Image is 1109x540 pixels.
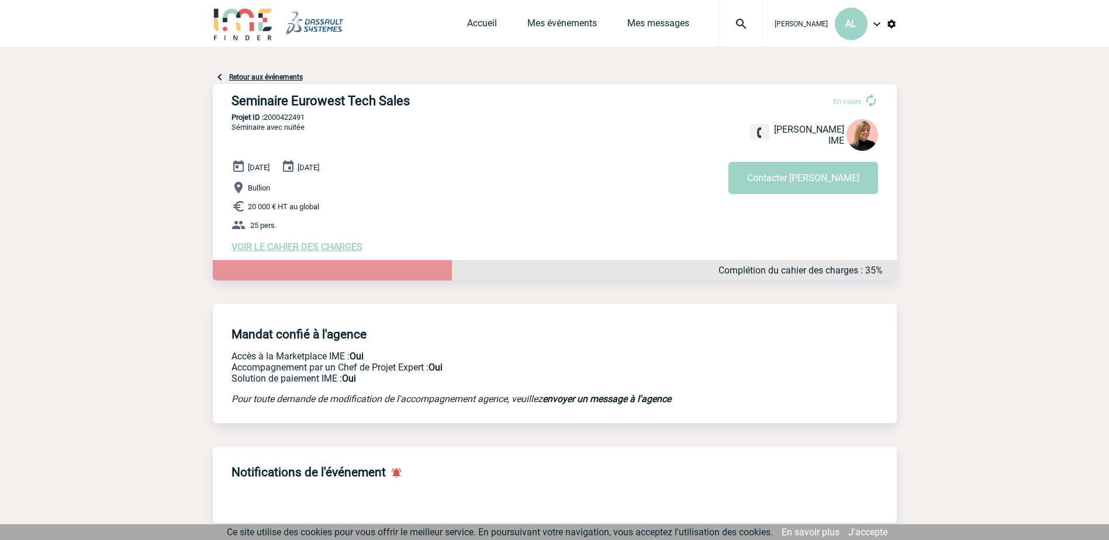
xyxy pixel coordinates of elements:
[232,241,362,252] a: VOIR LE CAHIER DES CHARGES
[248,184,270,192] span: Bullion
[627,18,689,34] a: Mes messages
[232,393,671,404] em: Pour toute demande de modification de l'accompagnement agence, veuillez
[232,351,717,362] p: Accès à la Marketplace IME :
[728,162,878,194] button: Contacter [PERSON_NAME]
[342,373,356,384] b: Oui
[232,123,305,131] span: Séminaire avec nuitée
[847,119,878,151] img: 131233-0.png
[828,135,844,146] span: IME
[232,373,717,384] p: Conformité aux process achat client, Prise en charge de la facturation, Mutualisation de plusieur...
[774,124,844,135] span: [PERSON_NAME]
[229,73,303,81] a: Retour aux événements
[350,351,364,362] b: Oui
[543,393,671,404] a: envoyer un message à l'agence
[250,221,277,230] span: 25 pers.
[232,465,386,479] h4: Notifications de l'événement
[298,163,319,172] span: [DATE]
[467,18,497,34] a: Accueil
[227,527,773,538] span: Ce site utilise des cookies pour vous offrir le meilleur service. En poursuivant votre navigation...
[754,127,765,138] img: fixe.png
[232,362,717,373] p: Prestation payante
[845,18,856,29] span: AL
[213,113,897,122] p: 2000422491
[527,18,597,34] a: Mes événements
[429,362,443,373] b: Oui
[232,113,264,122] b: Projet ID :
[213,7,274,40] img: IME-Finder
[782,527,839,538] a: En savoir plus
[848,527,887,538] a: J'accepte
[232,327,367,341] h4: Mandat confié à l'agence
[833,97,862,106] span: En cours
[248,163,270,172] span: [DATE]
[248,202,319,211] span: 20 000 € HT au global
[775,20,828,28] span: [PERSON_NAME]
[232,94,582,108] h3: Seminaire Eurowest Tech Sales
